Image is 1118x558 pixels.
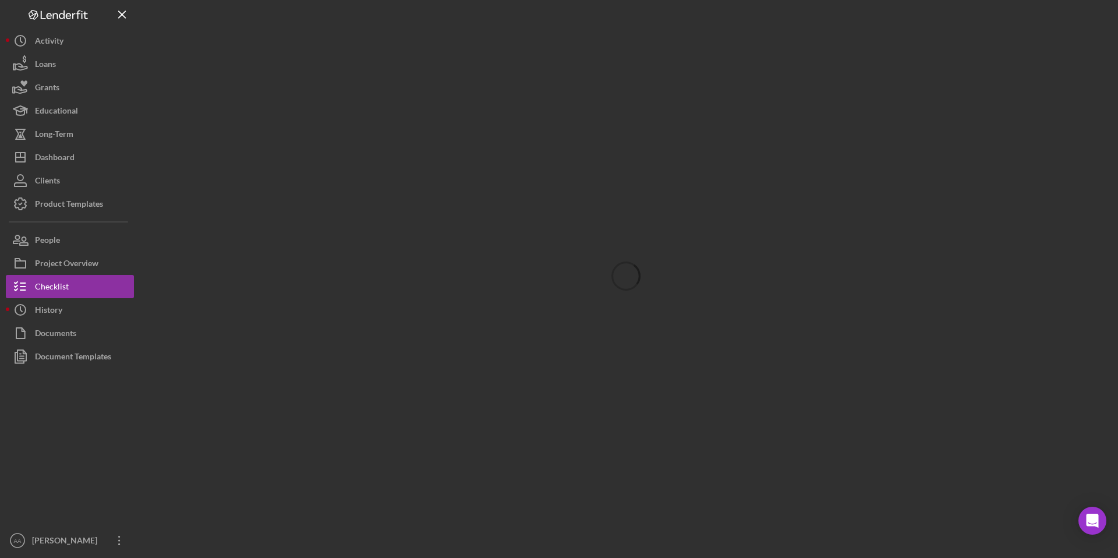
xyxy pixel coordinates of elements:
button: Grants [6,76,134,99]
button: Dashboard [6,146,134,169]
button: Loans [6,52,134,76]
div: Grants [35,76,59,102]
div: Project Overview [35,252,98,278]
button: People [6,228,134,252]
button: Clients [6,169,134,192]
div: Loans [35,52,56,79]
div: [PERSON_NAME] [29,529,105,555]
div: History [35,298,62,324]
text: AA [14,538,22,544]
div: Activity [35,29,63,55]
div: Document Templates [35,345,111,371]
button: Product Templates [6,192,134,216]
div: Educational [35,99,78,125]
button: Document Templates [6,345,134,368]
button: Activity [6,29,134,52]
button: Checklist [6,275,134,298]
div: Product Templates [35,192,103,218]
button: History [6,298,134,322]
div: Long-Term [35,122,73,149]
div: Dashboard [35,146,75,172]
button: Project Overview [6,252,134,275]
button: Documents [6,322,134,345]
button: Educational [6,99,134,122]
button: Long-Term [6,122,134,146]
div: Clients [35,169,60,195]
div: Checklist [35,275,69,301]
div: Open Intercom Messenger [1078,507,1106,535]
button: AA[PERSON_NAME] [6,529,134,552]
div: Documents [35,322,76,348]
div: People [35,228,60,255]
